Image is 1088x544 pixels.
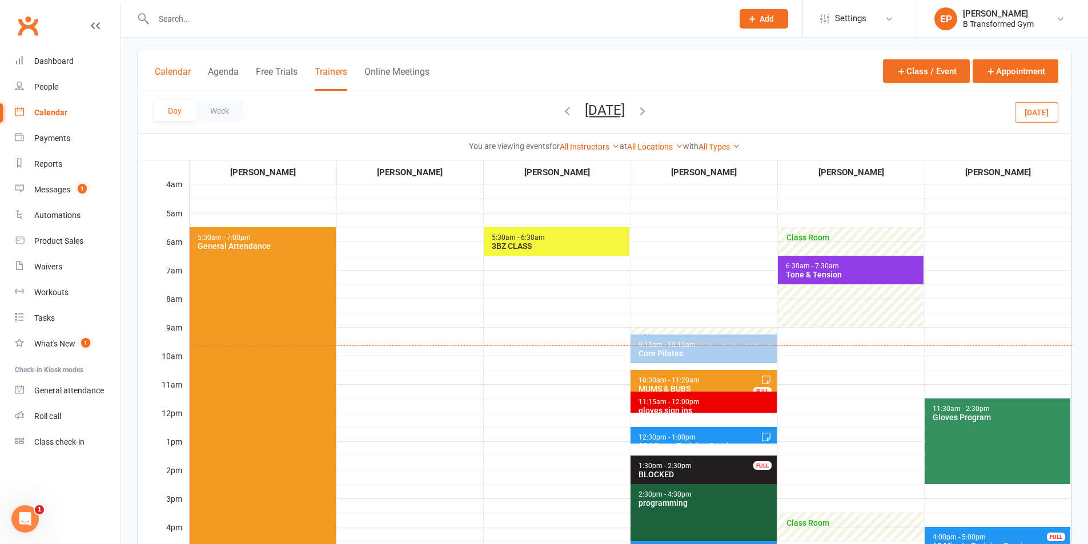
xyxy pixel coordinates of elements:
[753,461,772,470] div: FULL
[934,7,957,30] div: EP
[469,142,549,151] strong: You are viewing events
[15,254,121,280] a: Waivers
[778,166,924,179] div: [PERSON_NAME]
[81,338,90,348] span: 1
[638,498,774,507] div: programming
[785,262,840,270] span: 6:30am - 7:30am
[835,6,866,31] span: Settings
[15,404,121,429] a: Roll call
[638,341,696,349] span: 9:15am - 10:15am
[14,11,42,40] a: Clubworx
[753,387,772,396] div: FULL
[34,386,104,395] div: General attendance
[15,429,121,455] a: Class kiosk mode
[785,270,921,279] div: Tone & Tension
[638,470,774,479] div: BLOCKED
[638,333,774,342] span: Class Room
[491,233,545,241] span: 5:30am - 6:30am
[778,227,924,327] div: Patricia Hardgrave's availability: 5:30am - 9:00am
[364,66,429,91] button: Online Meetings
[138,264,189,293] div: 7am
[698,142,740,151] a: All Types
[638,349,774,358] div: Core Pilates
[138,464,189,493] div: 2pm
[785,518,921,527] span: Class Room
[15,378,121,404] a: General attendance kiosk mode
[197,233,251,241] span: 5:30am - 7:00pm
[34,57,74,66] div: Dashboard
[138,207,189,236] div: 5am
[138,321,189,350] div: 9am
[963,9,1034,19] div: [PERSON_NAME]
[638,441,774,460] div: 30 Minute Training Session - [PERSON_NAME]
[932,405,990,413] span: 11:30am - 2:30pm
[638,433,696,441] span: 12:30pm - 1:00pm
[138,407,189,436] div: 12pm
[196,100,243,121] button: Week
[1015,102,1058,122] button: [DATE]
[34,262,62,271] div: Waivers
[34,108,67,117] div: Calendar
[638,490,692,498] span: 2:30pm - 4:30pm
[778,513,924,541] div: Patricia Hardgrave's availability: 3:30pm - 4:30pm
[190,166,336,179] div: [PERSON_NAME]
[631,327,776,363] div: Amanda Robinson's availability: 9:00am - 10:15am
[138,378,189,407] div: 11am
[973,59,1058,83] button: Appointment
[484,166,630,179] div: [PERSON_NAME]
[585,102,625,118] button: [DATE]
[34,82,58,91] div: People
[1047,533,1065,541] div: FULL
[208,66,239,91] button: Agenda
[638,398,700,406] span: 11:15am - 12:00pm
[627,142,683,151] a: All Locations
[15,203,121,228] a: Automations
[34,134,70,143] div: Payments
[620,142,627,151] strong: at
[11,505,39,533] iframe: Intercom live chat
[15,177,121,203] a: Messages 1
[256,66,298,91] button: Free Trials
[34,288,69,297] div: Workouts
[638,406,774,415] div: gloves sign ins
[138,493,189,521] div: 3pm
[315,66,347,91] button: Trainers
[15,126,121,151] a: Payments
[932,413,1068,422] div: Gloves Program
[34,412,61,421] div: Roll call
[138,293,189,321] div: 8am
[638,376,700,384] span: 10:30am - 11:20am
[34,159,62,168] div: Reports
[138,236,189,264] div: 6am
[883,59,970,83] button: Class / Event
[926,166,1071,179] div: [PERSON_NAME]
[34,437,85,446] div: Class check-in
[932,533,986,541] span: 4:00pm - 5:00pm
[560,142,620,151] a: All Instructors
[34,185,70,194] div: Messages
[34,313,55,323] div: Tasks
[34,236,83,245] div: Product Sales
[683,142,698,151] strong: with
[785,233,921,242] span: Class Room
[138,178,189,207] div: 4am
[15,305,121,331] a: Tasks
[138,436,189,464] div: 1pm
[154,100,196,121] button: Day
[15,280,121,305] a: Workouts
[491,241,627,251] div: 3BZ CLASS
[155,66,191,91] button: Calendar
[638,462,692,470] span: 1:30pm - 2:30pm
[963,19,1034,29] div: B Transformed Gym
[632,166,777,179] div: [PERSON_NAME]
[35,505,44,514] span: 1
[15,74,121,100] a: People
[338,166,483,179] div: [PERSON_NAME]
[34,339,75,348] div: What's New
[15,151,121,177] a: Reports
[197,241,334,251] div: General Attendance
[150,11,725,27] input: Search...
[15,100,121,126] a: Calendar
[740,9,788,29] button: Add
[15,49,121,74] a: Dashboard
